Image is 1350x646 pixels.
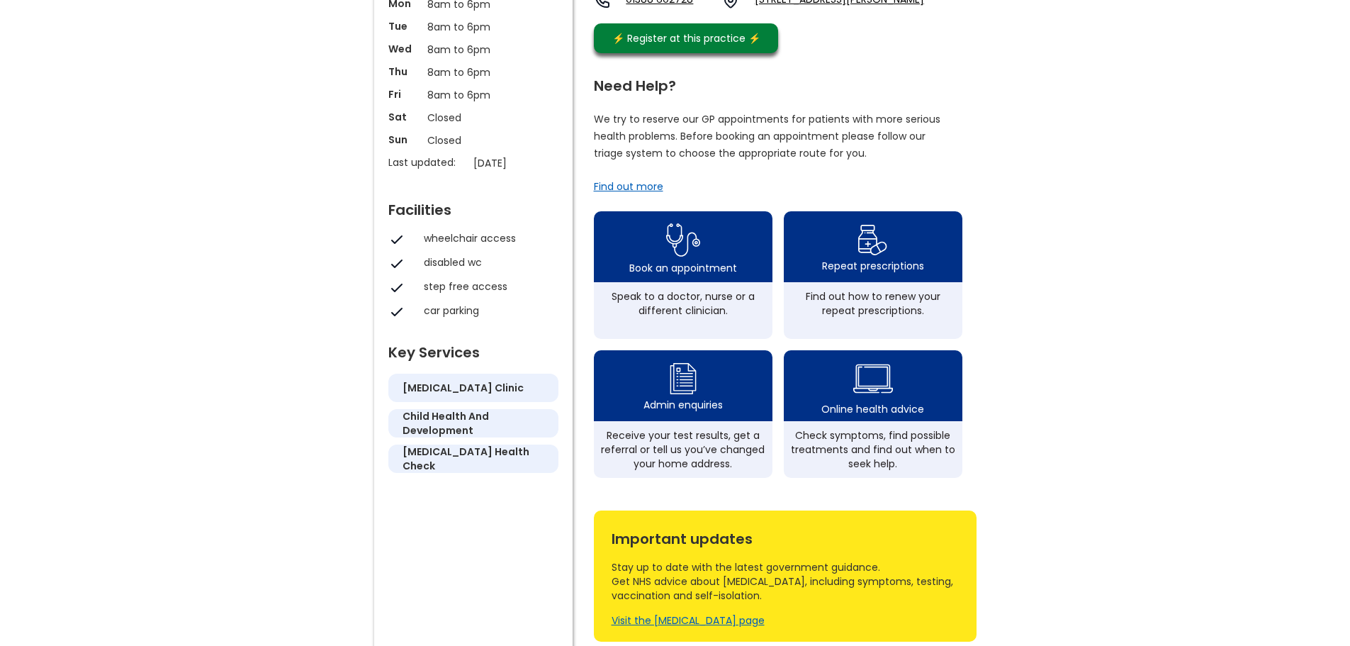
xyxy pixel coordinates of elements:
a: repeat prescription iconRepeat prescriptionsFind out how to renew your repeat prescriptions. [784,211,962,339]
p: 8am to 6pm [427,87,519,103]
a: Find out more [594,179,663,194]
div: car parking [424,303,551,318]
h5: [MEDICAL_DATA] health check [403,445,544,473]
img: book appointment icon [666,219,700,261]
img: admin enquiry icon [668,360,699,398]
div: Important updates [612,525,959,546]
div: Check symptoms, find possible treatments and find out when to seek help. [791,428,955,471]
div: Book an appointment [629,261,737,275]
div: Find out how to renew your repeat prescriptions. [791,289,955,318]
a: book appointment icon Book an appointmentSpeak to a doctor, nurse or a different clinician. [594,211,772,339]
div: Speak to a doctor, nurse or a different clinician. [601,289,765,318]
div: Stay up to date with the latest government guidance. Get NHS advice about [MEDICAL_DATA], includi... [612,560,959,603]
div: Online health advice [821,402,924,416]
h5: child health and development [403,409,544,438]
p: [DATE] [473,155,566,171]
img: health advice icon [853,355,893,402]
p: 8am to 6pm [427,42,519,57]
div: Need Help? [594,72,962,93]
div: Facilities [388,196,558,217]
img: repeat prescription icon [857,221,888,259]
div: wheelchair access [424,231,551,245]
p: Fri [388,87,420,101]
p: Sun [388,133,420,147]
p: Tue [388,19,420,33]
p: Wed [388,42,420,56]
div: Admin enquiries [643,398,723,412]
a: ⚡️ Register at this practice ⚡️ [594,23,778,53]
p: 8am to 6pm [427,65,519,80]
div: step free access [424,279,551,294]
h5: [MEDICAL_DATA] clinic [403,381,524,395]
div: Repeat prescriptions [822,259,924,273]
p: Thu [388,65,420,79]
p: We try to reserve our GP appointments for patients with more serious health problems. Before book... [594,111,941,162]
p: Sat [388,110,420,124]
p: 8am to 6pm [427,19,519,35]
div: Receive your test results, get a referral or tell us you’ve changed your home address. [601,428,765,471]
a: admin enquiry iconAdmin enquiriesReceive your test results, get a referral or tell us you’ve chan... [594,350,772,478]
a: Visit the [MEDICAL_DATA] page [612,613,765,628]
p: Closed [427,133,519,148]
p: Last updated: [388,155,466,169]
a: health advice iconOnline health adviceCheck symptoms, find possible treatments and find out when ... [784,350,962,478]
div: disabled wc [424,255,551,269]
div: ⚡️ Register at this practice ⚡️ [605,30,768,46]
p: Closed [427,110,519,126]
div: Key Services [388,338,558,360]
